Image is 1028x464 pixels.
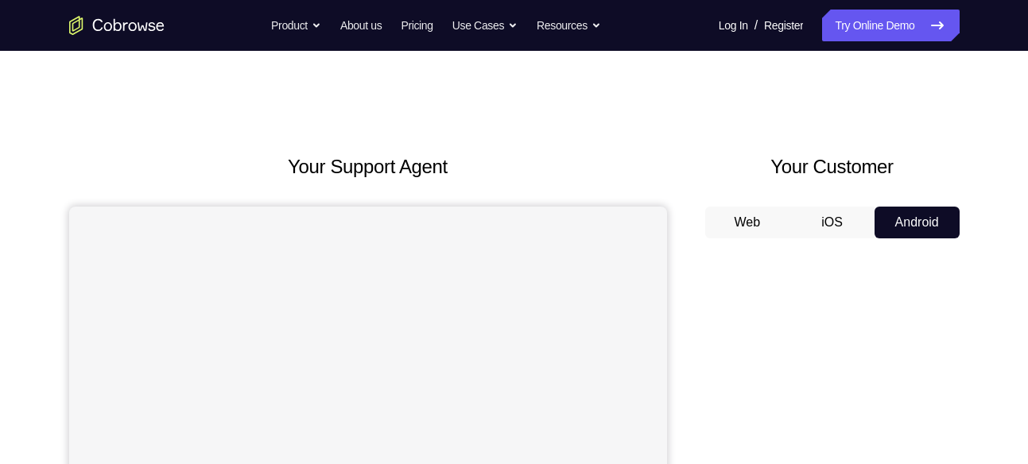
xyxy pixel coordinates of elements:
button: Android [875,207,960,238]
button: Resources [537,10,601,41]
a: Log In [719,10,748,41]
button: Use Cases [452,10,518,41]
a: Pricing [401,10,433,41]
h2: Your Support Agent [69,153,667,181]
button: Web [705,207,790,238]
a: Register [764,10,803,41]
h2: Your Customer [705,153,960,181]
a: Go to the home page [69,16,165,35]
a: About us [340,10,382,41]
a: Try Online Demo [822,10,959,41]
span: / [755,16,758,35]
button: iOS [789,207,875,238]
button: Product [271,10,321,41]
